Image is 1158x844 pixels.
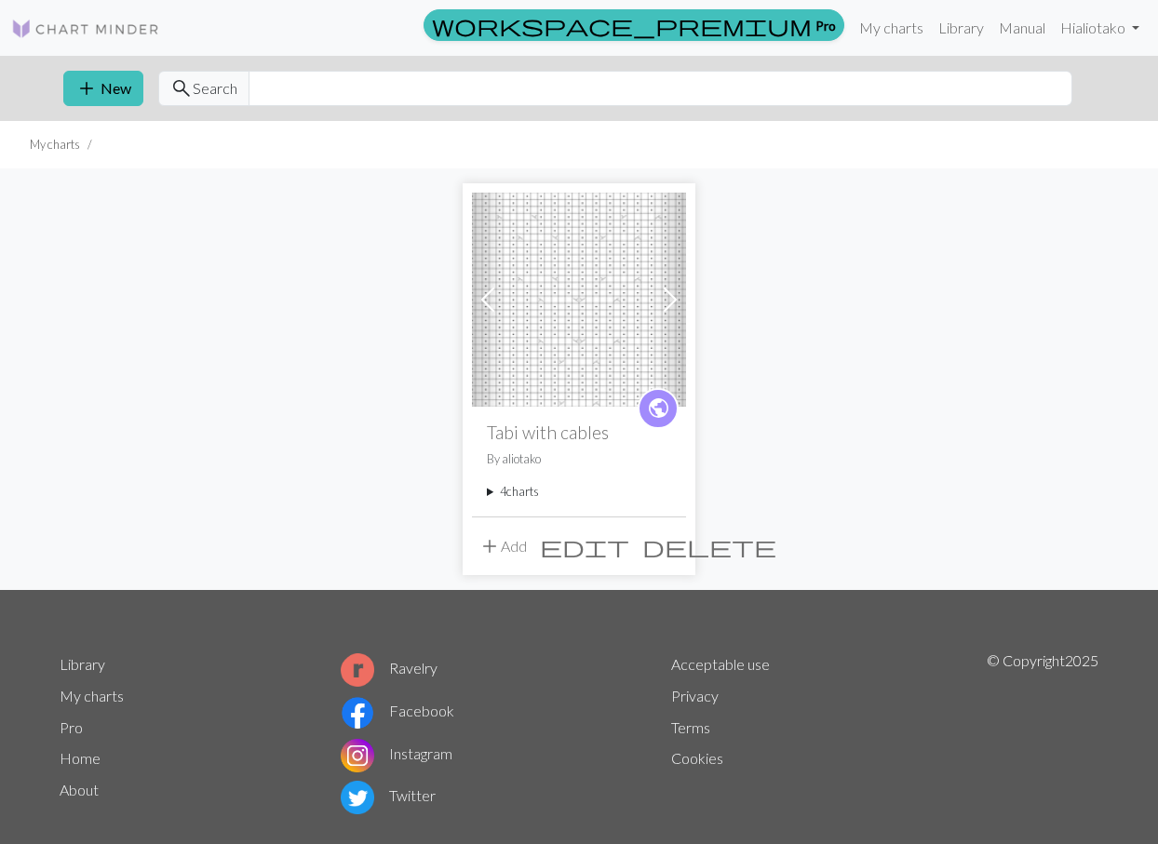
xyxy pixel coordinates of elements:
li: My charts [30,136,80,154]
h2: Tabi with cables [487,422,671,443]
a: Ravelry [341,659,438,677]
i: Edit [540,535,629,557]
a: Home [60,749,101,767]
a: public [638,388,679,429]
img: Logo [11,18,160,40]
a: Library [60,655,105,673]
i: public [647,390,670,427]
a: Pro [424,9,844,41]
a: Acceptable use [671,655,770,673]
a: Manual [991,9,1053,47]
a: Instagram [341,744,452,762]
a: Terms [671,718,710,736]
img: Twitter logo [341,781,374,814]
p: By aliotako [487,450,671,468]
a: About [60,781,99,798]
a: My charts [852,9,931,47]
img: Instagram logo [341,739,374,772]
a: Tabi: leg [472,288,686,306]
a: Library [931,9,991,47]
a: My charts [60,687,124,704]
a: Facebook [341,702,454,719]
p: © Copyright 2025 [987,650,1098,819]
img: Ravelry logo [341,653,374,687]
button: New [63,71,143,106]
span: add [75,75,98,101]
a: Privacy [671,687,719,704]
span: Search [193,77,237,100]
span: search [170,75,193,101]
span: edit [540,533,629,559]
button: Add [472,529,533,564]
a: Cookies [671,749,723,767]
img: Tabi: leg [472,193,686,407]
span: delete [642,533,776,559]
span: public [647,394,670,422]
button: Edit [533,529,636,564]
span: workspace_premium [432,12,812,38]
a: Hialiotako [1053,9,1147,47]
button: Delete [636,529,783,564]
img: Facebook logo [341,696,374,730]
summary: 4charts [487,483,671,501]
a: Twitter [341,786,436,804]
span: add [478,533,501,559]
a: Pro [60,718,83,736]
